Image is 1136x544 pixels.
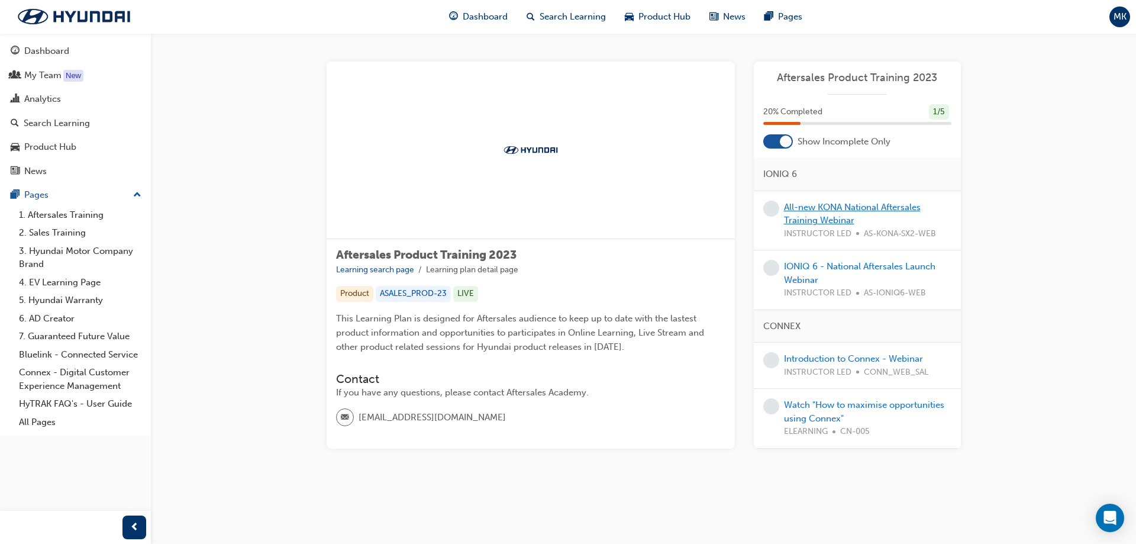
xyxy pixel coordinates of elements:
[359,411,506,424] span: [EMAIL_ADDRESS][DOMAIN_NAME]
[5,184,146,206] button: Pages
[14,363,146,395] a: Connex - Digital Customer Experience Management
[700,5,755,29] a: news-iconNews
[336,372,725,386] h3: Contact
[426,263,518,277] li: Learning plan detail page
[5,160,146,182] a: News
[1114,10,1127,24] span: MK
[336,286,373,302] div: Product
[517,5,615,29] a: search-iconSearch Learning
[11,70,20,81] span: people-icon
[14,273,146,292] a: 4. EV Learning Page
[763,105,822,119] span: 20 % Completed
[864,366,928,379] span: CONN_WEB_SAL
[24,44,69,58] div: Dashboard
[24,117,90,130] div: Search Learning
[763,201,779,217] span: learningRecordVerb_NONE-icon
[130,520,139,535] span: prev-icon
[24,92,61,106] div: Analytics
[709,9,718,24] span: news-icon
[11,190,20,201] span: pages-icon
[864,287,926,300] span: AS-IONIQ6-WEB
[11,94,20,105] span: chart-icon
[11,118,19,129] span: search-icon
[14,310,146,328] a: 6. AD Creator
[638,10,690,24] span: Product Hub
[763,260,779,276] span: learningRecordVerb_NONE-icon
[784,287,851,300] span: INSTRUCTOR LED
[63,70,83,82] div: Tooltip anchor
[11,166,20,177] span: news-icon
[784,353,923,364] a: Introduction to Connex - Webinar
[784,366,851,379] span: INSTRUCTOR LED
[763,71,951,85] a: Aftersales Product Training 2023
[784,227,851,241] span: INSTRUCTOR LED
[24,140,76,154] div: Product Hub
[449,9,458,24] span: guage-icon
[784,400,944,424] a: Watch "How to maximise opportunities using Connex"
[14,206,146,224] a: 1. Aftersales Training
[840,425,870,439] span: CN-005
[498,144,563,156] img: Trak
[14,291,146,310] a: 5. Hyundai Warranty
[764,9,773,24] span: pages-icon
[5,38,146,184] button: DashboardMy TeamAnalyticsSearch LearningProduct HubNews
[24,188,49,202] div: Pages
[798,135,890,149] span: Show Incomplete Only
[778,10,802,24] span: Pages
[5,88,146,110] a: Analytics
[24,165,47,178] div: News
[11,142,20,153] span: car-icon
[336,248,517,262] span: Aftersales Product Training 2023
[336,386,725,400] div: If you have any questions, please contact Aftersales Academy.
[14,395,146,413] a: HyTRAK FAQ's - User Guide
[440,5,517,29] a: guage-iconDashboard
[24,69,62,82] div: My Team
[376,286,451,302] div: ASALES_PROD-23
[11,46,20,57] span: guage-icon
[14,413,146,432] a: All Pages
[527,9,535,24] span: search-icon
[5,40,146,62] a: Dashboard
[763,352,779,368] span: learningRecordVerb_NONE-icon
[723,10,745,24] span: News
[341,410,349,426] span: email-icon
[463,10,508,24] span: Dashboard
[14,327,146,346] a: 7. Guaranteed Future Value
[6,4,142,29] img: Trak
[784,202,921,226] a: All-new KONA National Aftersales Training Webinar
[1109,7,1130,27] button: MK
[14,346,146,364] a: Bluelink - Connected Service
[763,168,797,181] span: IONIQ 6
[336,265,414,275] a: Learning search page
[864,227,936,241] span: AS-KONA-SX2-WEB
[929,104,949,120] div: 1 / 5
[133,188,141,203] span: up-icon
[540,10,606,24] span: Search Learning
[784,261,935,285] a: IONIQ 6 - National Aftersales Launch Webinar
[784,425,828,439] span: ELEARNING
[763,398,779,414] span: learningRecordVerb_NONE-icon
[5,136,146,158] a: Product Hub
[336,313,706,352] span: This Learning Plan is designed for Aftersales audience to keep up to date with the lastest produc...
[1096,504,1124,532] div: Open Intercom Messenger
[625,9,634,24] span: car-icon
[755,5,812,29] a: pages-iconPages
[763,320,801,333] span: CONNEX
[14,242,146,273] a: 3. Hyundai Motor Company Brand
[5,65,146,86] a: My Team
[14,224,146,242] a: 2. Sales Training
[453,286,478,302] div: LIVE
[615,5,700,29] a: car-iconProduct Hub
[5,112,146,134] a: Search Learning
